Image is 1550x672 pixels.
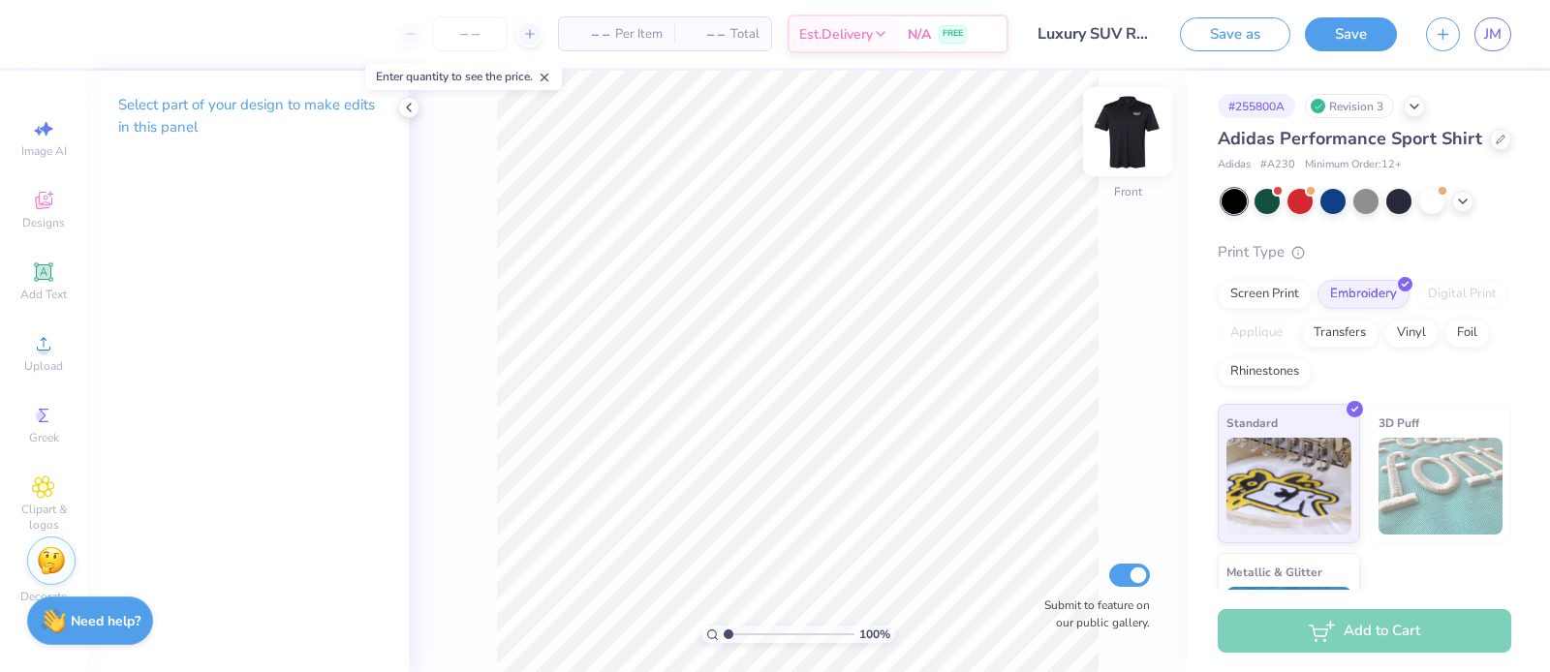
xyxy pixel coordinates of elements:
[1305,157,1402,173] span: Minimum Order: 12 +
[1089,93,1166,170] img: Front
[1034,596,1150,631] label: Submit to feature on our public gallery.
[1226,562,1322,582] span: Metallic & Glitter
[571,24,609,45] span: – –
[1415,280,1509,309] div: Digital Print
[615,24,663,45] span: Per Item
[10,502,77,533] span: Clipart & logos
[1218,319,1295,348] div: Applique
[1226,438,1351,535] img: Standard
[71,612,140,630] strong: Need help?
[1226,412,1278,433] span: Standard
[1379,438,1503,535] img: 3D Puff
[1379,412,1419,433] span: 3D Puff
[1180,17,1290,51] button: Save as
[21,143,67,159] span: Image AI
[1474,17,1511,51] a: JM
[943,27,963,41] span: FREE
[1218,241,1511,263] div: Print Type
[1305,17,1397,51] button: Save
[799,24,873,45] span: Est. Delivery
[1023,15,1165,53] input: Untitled Design
[1218,94,1295,118] div: # 255800A
[908,24,931,45] span: N/A
[365,63,562,90] div: Enter quantity to see the price.
[1218,157,1251,173] span: Adidas
[20,287,67,302] span: Add Text
[686,24,725,45] span: – –
[29,430,59,445] span: Greek
[1218,127,1482,150] span: Adidas Performance Sport Shirt
[1305,94,1394,118] div: Revision 3
[432,16,508,51] input: – –
[859,626,890,643] span: 100 %
[730,24,759,45] span: Total
[22,215,65,230] span: Designs
[1218,280,1312,309] div: Screen Print
[1384,319,1439,348] div: Vinyl
[1484,23,1502,46] span: JM
[20,589,67,604] span: Decorate
[1260,157,1295,173] span: # A230
[1114,183,1142,200] div: Front
[1317,280,1410,309] div: Embroidery
[24,358,63,374] span: Upload
[1218,357,1312,386] div: Rhinestones
[118,94,378,138] p: Select part of your design to make edits in this panel
[1444,319,1490,348] div: Foil
[1301,319,1379,348] div: Transfers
